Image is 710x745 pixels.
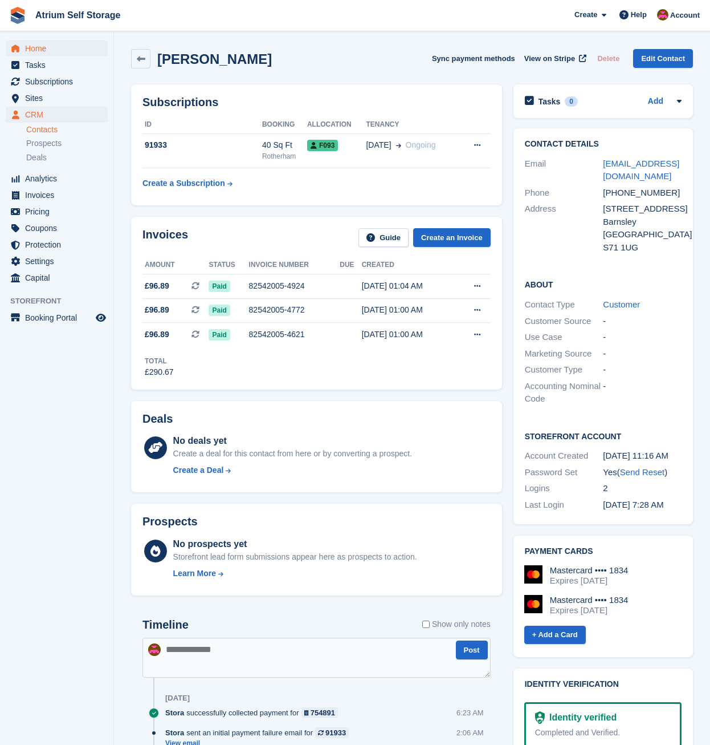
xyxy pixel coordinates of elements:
[6,204,108,220] a: menu
[524,626,586,645] a: + Add a Card
[603,241,682,254] div: S71 1UG
[307,140,338,151] span: F093
[550,576,629,586] div: Expires [DATE]
[525,278,682,290] h2: About
[311,707,335,718] div: 754891
[142,96,491,109] h2: Subscriptions
[524,565,542,584] img: Mastercard Logo
[209,256,248,274] th: Status
[6,171,108,187] a: menu
[422,618,491,630] label: Show only notes
[142,515,198,528] h2: Prospects
[525,203,603,254] div: Address
[148,643,161,656] img: Mark Rhodes
[173,448,412,460] div: Create a deal for this contact from here or by converting a prospect.
[26,138,62,149] span: Prospects
[315,727,349,738] a: 91933
[6,187,108,203] a: menu
[525,380,603,406] div: Accounting Nominal Code
[358,228,409,247] a: Guide
[165,727,354,738] div: sent an initial payment failure email for
[593,49,624,68] button: Delete
[25,41,93,56] span: Home
[325,727,346,738] div: 91933
[422,618,430,630] input: Show only notes
[574,9,597,21] span: Create
[145,366,174,378] div: £290.67
[406,140,436,149] span: Ongoing
[26,124,108,135] a: Contacts
[10,295,113,307] span: Storefront
[165,707,344,718] div: successfully collected payment for
[9,7,26,24] img: stora-icon-8386f47178a22dfd0bd8f6a31ec36ba5ce8667c1dd55bd0f319d3a0aa187defe.svg
[603,315,682,328] div: -
[25,187,93,203] span: Invoices
[301,707,338,718] a: 754891
[145,304,169,316] span: £96.89
[25,253,93,269] span: Settings
[535,711,545,724] img: Identity Verification Ready
[165,707,184,718] span: Stora
[31,6,125,25] a: Atrium Self Storage
[6,253,108,269] a: menu
[25,220,93,236] span: Coupons
[670,10,700,21] span: Account
[525,315,603,328] div: Customer Source
[209,281,230,292] span: Paid
[525,466,603,479] div: Password Set
[525,363,603,376] div: Customer Type
[142,412,173,426] h2: Deals
[565,96,578,107] div: 0
[545,711,617,724] div: Identity verified
[603,228,682,241] div: [GEOGRAPHIC_DATA]
[173,464,412,476] a: Create a Deal
[25,171,93,187] span: Analytics
[617,467,667,477] span: ( )
[209,305,230,316] span: Paid
[165,727,184,738] span: Stora
[142,177,225,189] div: Create a Subscription
[525,680,682,689] h2: Identity verification
[456,641,488,659] button: Post
[550,595,629,605] div: Mastercard •••• 1834
[603,299,640,309] a: Customer
[173,568,216,580] div: Learn More
[550,565,629,576] div: Mastercard •••• 1834
[620,467,664,477] a: Send Reset
[249,304,340,316] div: 82542005-4772
[25,57,93,73] span: Tasks
[142,256,209,274] th: Amount
[145,329,169,341] span: £96.89
[520,49,589,68] a: View on Stripe
[6,74,108,90] a: menu
[362,329,454,341] div: [DATE] 01:00 AM
[603,380,682,406] div: -
[173,568,417,580] a: Learn More
[25,270,93,286] span: Capital
[525,450,603,463] div: Account Created
[603,187,682,200] div: [PHONE_NUMBER]
[525,347,603,361] div: Marketing Source
[525,140,682,149] h2: Contact Details
[142,228,188,247] h2: Invoices
[25,107,93,123] span: CRM
[603,450,682,463] div: [DATE] 11:16 AM
[525,331,603,344] div: Use Case
[525,430,682,442] h2: Storefront Account
[525,157,603,183] div: Email
[366,139,391,151] span: [DATE]
[603,466,682,479] div: Yes
[603,363,682,376] div: -
[362,280,454,292] div: [DATE] 01:04 AM
[6,270,108,286] a: menu
[145,356,174,366] div: Total
[550,605,629,616] div: Expires [DATE]
[6,237,108,253] a: menu
[456,707,484,718] div: 6:23 AM
[6,57,108,73] a: menu
[173,537,417,551] div: No prospects yet
[525,499,603,512] div: Last Login
[249,329,340,341] div: 82542005-4621
[603,500,663,509] time: 2025-06-26 06:28:26 UTC
[524,595,542,613] img: Mastercard Logo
